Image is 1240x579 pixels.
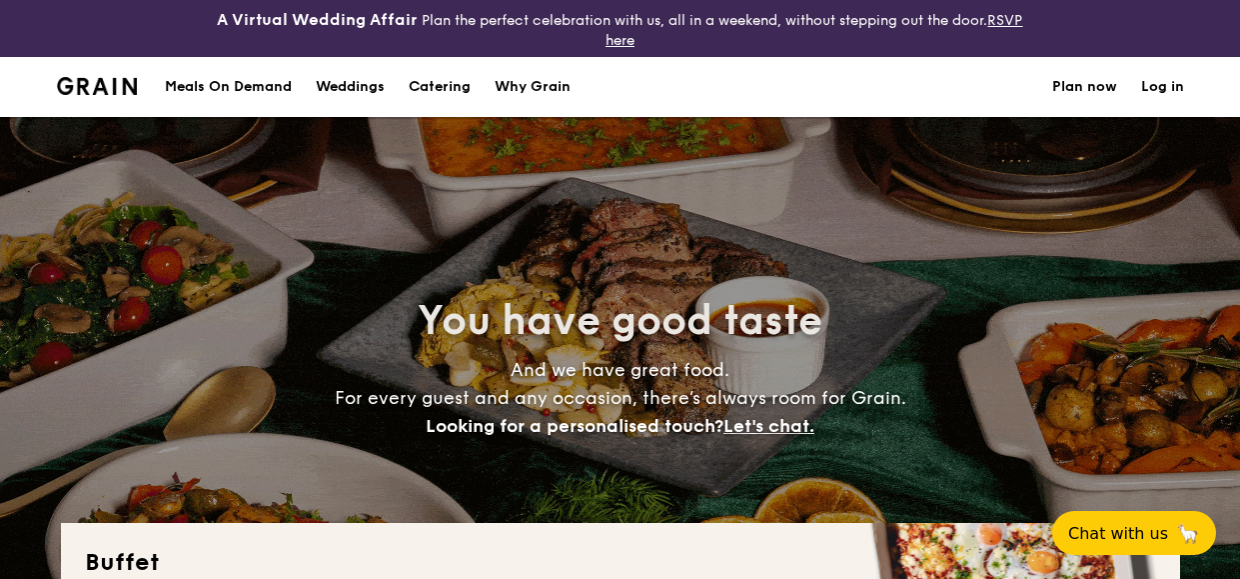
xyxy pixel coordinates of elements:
[1176,522,1200,545] span: 🦙
[304,57,397,117] a: Weddings
[409,57,471,117] h1: Catering
[723,415,814,437] span: Let's chat.
[85,547,1156,579] h2: Buffet
[483,57,583,117] a: Why Grain
[495,57,571,117] div: Why Grain
[335,359,906,437] span: And we have great food. For every guest and any occasion, there’s always room for Grain.
[57,77,138,95] a: Logotype
[1052,511,1216,555] button: Chat with us🦙
[217,8,418,32] h4: A Virtual Wedding Affair
[426,415,723,437] span: Looking for a personalised touch?
[1141,57,1184,117] a: Log in
[316,57,385,117] div: Weddings
[418,297,822,345] span: You have good taste
[1052,57,1117,117] a: Plan now
[153,57,304,117] a: Meals On Demand
[57,77,138,95] img: Grain
[1068,524,1168,543] span: Chat with us
[165,57,292,117] div: Meals On Demand
[397,57,483,117] a: Catering
[207,8,1033,49] div: Plan the perfect celebration with us, all in a weekend, without stepping out the door.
